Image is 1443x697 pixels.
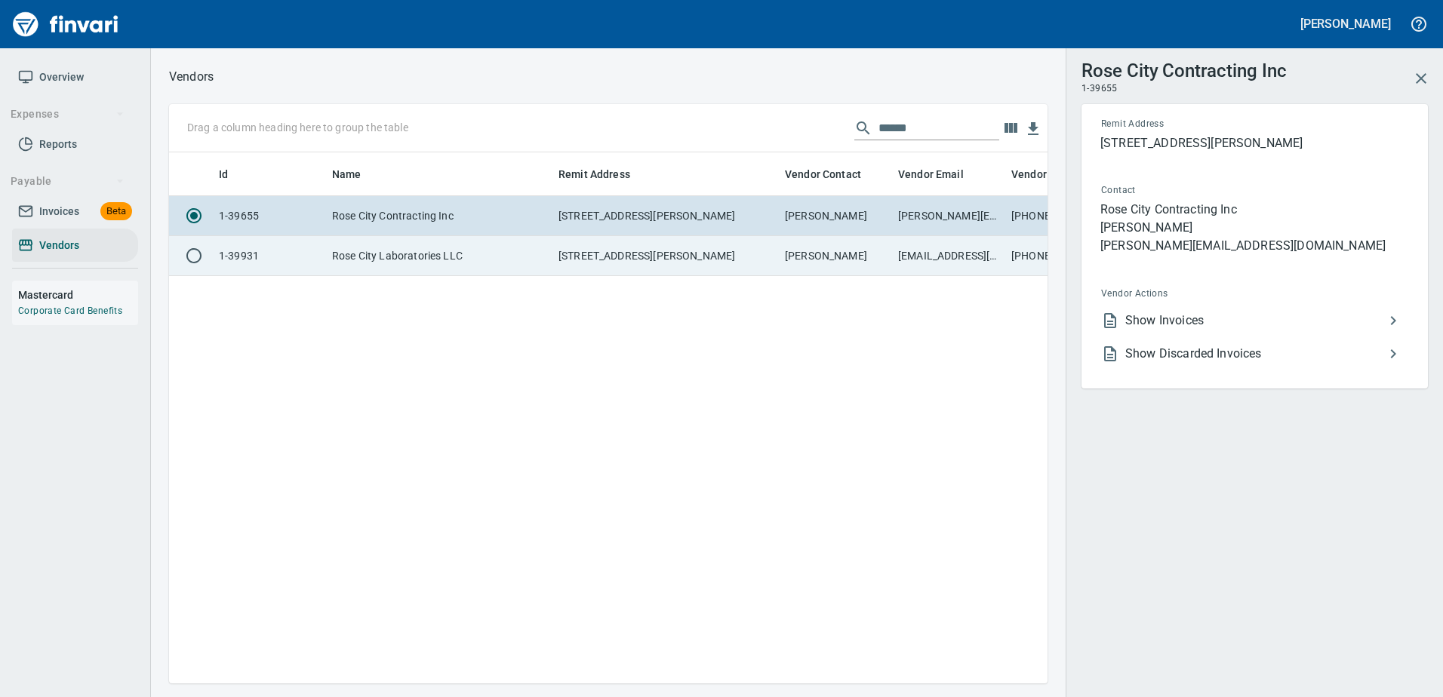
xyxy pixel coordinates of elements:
td: [PERSON_NAME] [779,196,892,236]
p: Vendors [169,68,214,86]
span: Name [332,165,381,183]
span: Show Invoices [1125,312,1384,330]
td: [PHONE_NUMBER] [1005,196,1118,236]
button: Expenses [5,100,131,128]
td: [STREET_ADDRESS][PERSON_NAME] [552,196,779,236]
span: 1-39655 [1081,81,1118,97]
span: Overview [39,68,84,87]
span: Contact [1101,183,1270,198]
td: [PERSON_NAME] [779,236,892,276]
span: Vendor Email [898,165,983,183]
h3: Rose City Contracting Inc [1081,57,1287,81]
td: Rose City Contracting Inc [326,196,552,236]
td: [PHONE_NUMBER] [1005,236,1118,276]
a: Vendors [12,229,138,263]
button: Payable [5,167,131,195]
span: Vendor Email [898,165,964,183]
a: Overview [12,60,138,94]
p: [PERSON_NAME] [1100,219,1408,237]
span: Remit Address [558,165,630,183]
span: Id [219,165,228,183]
a: Corporate Card Benefits [18,306,122,316]
h5: [PERSON_NAME] [1300,16,1391,32]
td: [EMAIL_ADDRESS][DOMAIN_NAME] [892,236,1005,276]
span: Vendor Contact [785,165,881,183]
a: InvoicesBeta [12,195,138,229]
td: [STREET_ADDRESS][PERSON_NAME] [552,236,779,276]
td: 1-39655 [213,196,326,236]
span: Remit Address [1101,117,1285,132]
button: Close Vendor [1403,60,1439,97]
p: Drag a column heading here to group the table [187,120,408,135]
button: Download Table [1022,118,1045,140]
p: [STREET_ADDRESS][PERSON_NAME] [1100,134,1408,152]
span: Vendor Actions [1101,287,1287,302]
span: Vendor Contact [785,165,861,183]
button: Choose columns to display [999,117,1022,140]
span: Id [219,165,248,183]
button: [PERSON_NAME] [1297,12,1395,35]
span: Vendor Phone [1011,165,1081,183]
span: Remit Address [558,165,650,183]
a: Reports [12,127,138,161]
td: Rose City Laboratories LLC [326,236,552,276]
img: Finvari [9,6,122,42]
span: Vendors [39,236,79,255]
span: Payable [11,172,125,191]
span: Show Discarded Invoices [1125,345,1384,363]
span: Invoices [39,202,79,221]
span: Name [332,165,362,183]
nav: breadcrumb [169,68,214,86]
p: [PERSON_NAME][EMAIL_ADDRESS][DOMAIN_NAME] [1100,237,1408,255]
h6: Mastercard [18,287,138,303]
span: Vendor Phone [1011,165,1100,183]
td: [PERSON_NAME][EMAIL_ADDRESS][DOMAIN_NAME] [892,196,1005,236]
p: Rose City Contracting Inc [1100,201,1408,219]
span: Expenses [11,105,125,124]
td: 1-39931 [213,236,326,276]
span: Beta [100,203,132,220]
span: Reports [39,135,77,154]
